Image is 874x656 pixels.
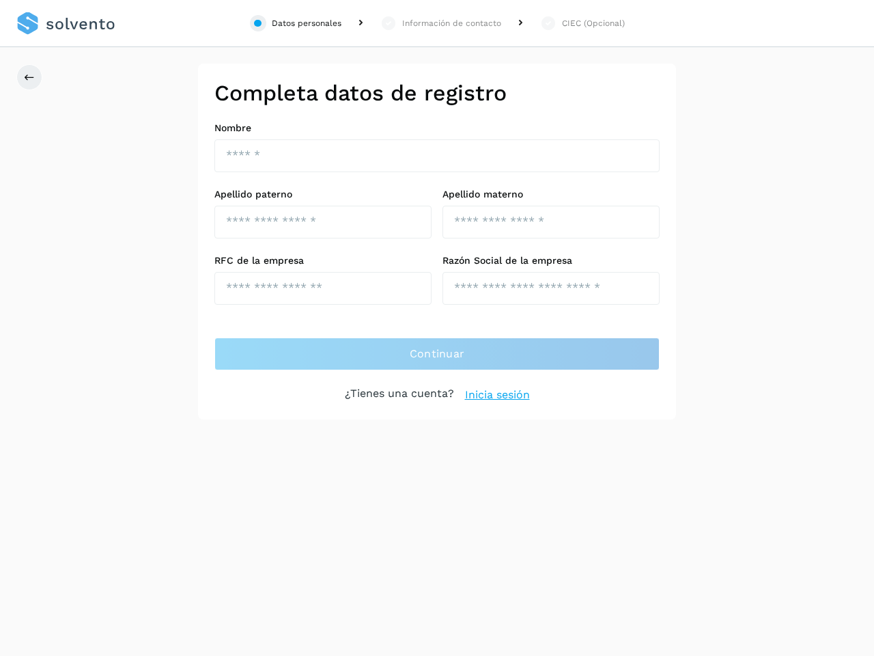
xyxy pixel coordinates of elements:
[442,255,660,266] label: Razón Social de la empresa
[442,189,660,200] label: Apellido materno
[214,189,432,200] label: Apellido paterno
[214,255,432,266] label: RFC de la empresa
[562,17,625,29] div: CIEC (Opcional)
[402,17,501,29] div: Información de contacto
[465,387,530,403] a: Inicia sesión
[214,338,660,370] button: Continuar
[345,387,454,403] p: ¿Tienes una cuenta?
[214,80,660,106] h2: Completa datos de registro
[410,346,465,361] span: Continuar
[214,122,660,134] label: Nombre
[272,17,341,29] div: Datos personales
